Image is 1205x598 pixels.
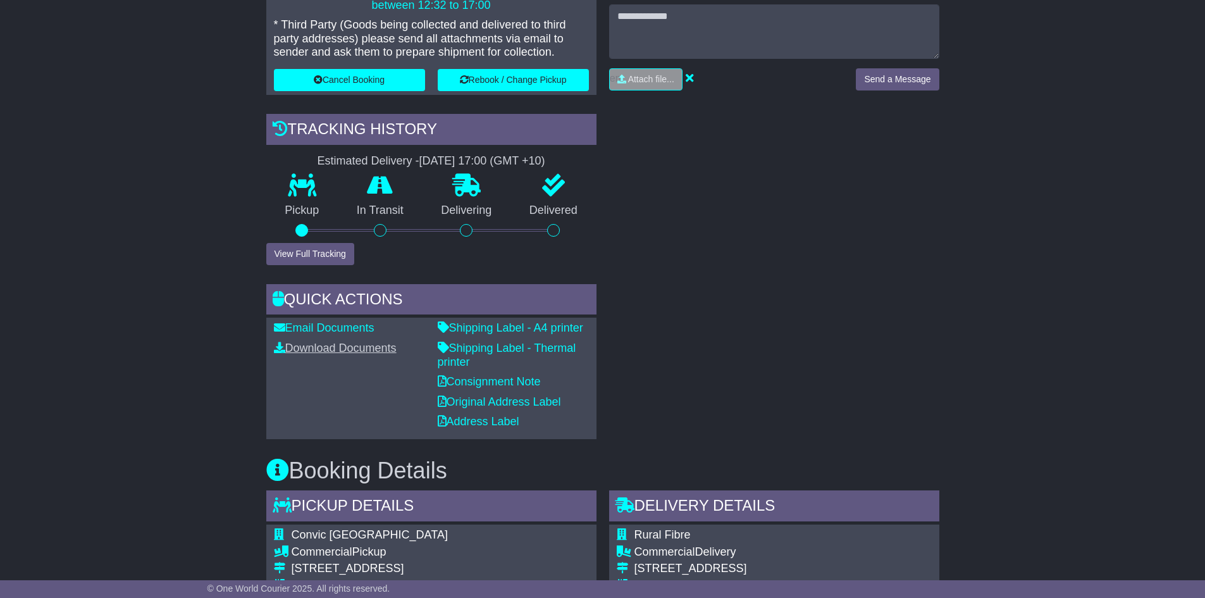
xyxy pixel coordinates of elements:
a: Consignment Note [438,375,541,388]
div: Delivery Details [609,490,939,525]
button: Send a Message [856,68,939,90]
a: Download Documents [274,342,397,354]
span: Commercial [634,545,695,558]
span: Convic [GEOGRAPHIC_DATA] [292,528,448,541]
div: [DATE] 17:00 (GMT +10) [419,154,545,168]
a: Shipping Label - A4 printer [438,321,583,334]
p: Delivered [510,204,596,218]
p: In Transit [338,204,423,218]
div: [STREET_ADDRESS] [634,562,921,576]
h3: Booking Details [266,458,939,483]
div: Quick Actions [266,284,596,318]
button: Cancel Booking [274,69,425,91]
span: © One World Courier 2025. All rights reserved. [207,583,390,594]
div: Estimated Delivery - [266,154,596,168]
a: Email Documents [274,321,374,334]
span: Rural Fibre [634,528,691,541]
a: Original Address Label [438,396,561,408]
div: [GEOGRAPHIC_DATA], [GEOGRAPHIC_DATA] [292,579,578,593]
button: View Full Tracking [266,243,354,265]
p: * Third Party (Goods being collected and delivered to third party addresses) please send all atta... [274,18,589,59]
a: Address Label [438,415,519,428]
span: Commercial [292,545,352,558]
p: Pickup [266,204,338,218]
div: [STREET_ADDRESS] [292,562,578,576]
div: Pickup [292,545,578,559]
a: Shipping Label - Thermal printer [438,342,576,368]
div: Tracking history [266,114,596,148]
div: Pickup Details [266,490,596,525]
div: Delivery [634,545,921,559]
p: Delivering [423,204,511,218]
div: MORWELL, [GEOGRAPHIC_DATA] [634,579,921,593]
button: Rebook / Change Pickup [438,69,589,91]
